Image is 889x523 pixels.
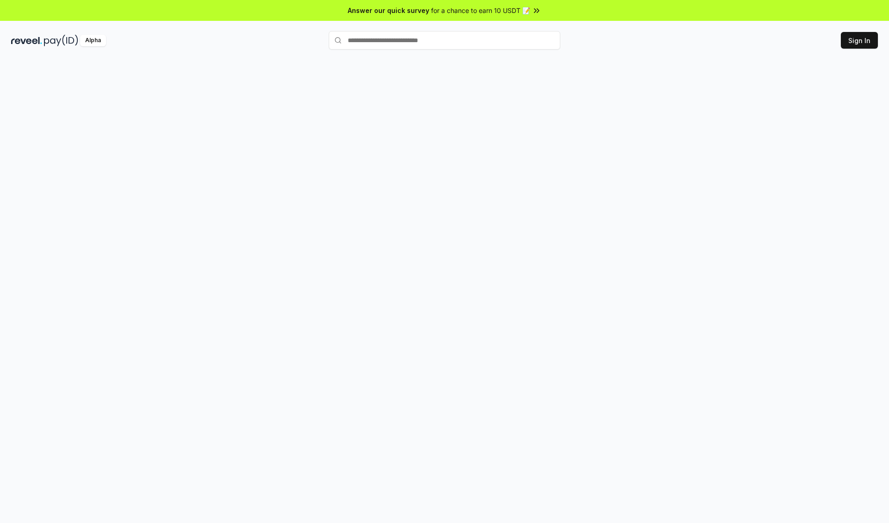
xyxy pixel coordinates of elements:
div: Alpha [80,35,106,46]
span: for a chance to earn 10 USDT 📝 [431,6,530,15]
img: pay_id [44,35,78,46]
button: Sign In [841,32,878,49]
span: Answer our quick survey [348,6,429,15]
img: reveel_dark [11,35,42,46]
